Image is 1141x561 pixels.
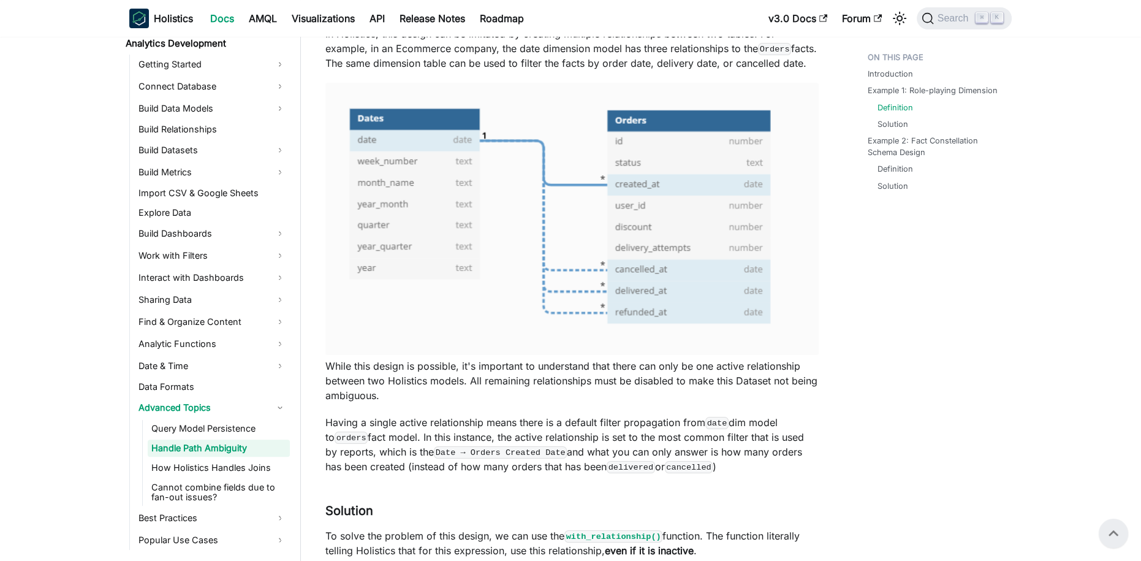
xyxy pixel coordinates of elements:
[868,68,913,80] a: Introduction
[135,99,290,118] a: Build Data Models
[434,446,567,459] code: Date → Orders Created Date
[117,37,301,561] nav: Docs sidebar
[135,378,290,395] a: Data Formats
[135,185,290,202] a: Import CSV & Google Sheets
[129,9,149,28] img: Holistics
[607,461,655,473] code: delivered
[148,420,290,437] a: Query Model Persistence
[878,180,908,192] a: Solution
[135,162,290,182] a: Build Metrics
[122,35,290,52] a: Analytics Development
[135,55,290,74] a: Getting Started
[868,135,1004,158] a: Example 2: Fact Constellation Schema Design
[917,7,1012,29] button: Search (Command+K)
[135,530,290,550] a: Popular Use Cases
[835,9,889,28] a: Forum
[976,12,988,23] kbd: ⌘
[148,479,290,506] a: Cannot combine fields due to fan-out issues?
[129,9,193,28] a: HolisticsHolistics
[325,26,819,71] p: In Holistics, this design can be imitated by creating multiple relationships between two tables. ...
[135,121,290,138] a: Build Relationships
[284,9,362,28] a: Visualizations
[325,503,819,519] h3: Solution
[878,118,908,130] a: Solution
[135,77,290,96] a: Connect Database
[335,432,368,444] code: orders
[934,13,976,24] span: Search
[325,359,819,403] p: While this design is possible, it's important to understand that there can only be one active rel...
[890,9,909,28] button: Switch between dark and light mode (currently light mode)
[241,9,284,28] a: AMQL
[665,461,713,473] code: cancelled
[564,530,662,542] a: with_relationship()
[148,440,290,457] a: Handle Path Ambiguity
[1099,519,1128,548] button: Scroll back to top
[148,459,290,476] a: How Holistics Handles Joins
[203,9,241,28] a: Docs
[135,334,290,354] a: Analytic Functions
[605,544,694,557] strong: even if it is inactive
[154,11,193,26] b: Holistics
[761,9,835,28] a: v3.0 Docs
[325,529,819,558] p: To solve the problem of this design, we can use the function. The function literally telling Holi...
[135,224,290,243] a: Build Dashboards
[472,9,531,28] a: Roadmap
[135,204,290,221] a: Explore Data
[991,12,1003,23] kbd: K
[135,290,290,310] a: Sharing Data
[392,9,472,28] a: Release Notes
[135,246,290,265] a: Work with Filters
[135,508,290,528] a: Best Practices
[878,102,913,113] a: Definition
[135,312,290,332] a: Find & Organize Content
[758,43,791,55] code: Orders
[868,85,998,96] a: Example 1: Role-playing Dimension
[362,9,392,28] a: API
[135,140,290,160] a: Build Datasets
[325,83,819,355] img: Role Playing Dim Date Orders
[878,163,913,175] a: Definition
[705,417,729,429] code: date
[135,398,290,418] a: Advanced Topics
[135,268,290,288] a: Interact with Dashboards
[135,356,290,376] a: Date & Time
[325,415,819,474] p: Having a single active relationship means there is a default filter propagation from dim model to...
